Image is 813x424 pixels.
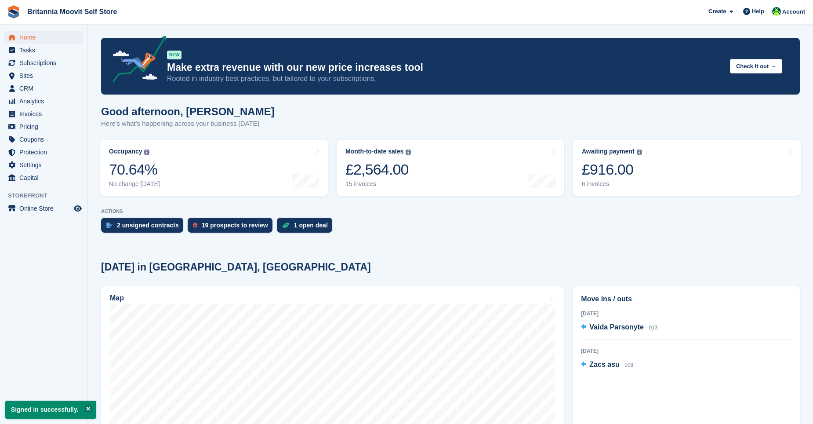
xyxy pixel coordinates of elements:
[109,148,142,155] div: Occupancy
[144,150,149,155] img: icon-info-grey-7440780725fd019a000dd9b08b2336e03edf1995a4989e88bcd33f0948082b44.svg
[582,161,642,179] div: £916.00
[4,69,83,82] a: menu
[110,294,124,302] h2: Map
[167,61,723,74] p: Make extra revenue with our new price increases tool
[19,57,72,69] span: Subscriptions
[637,150,642,155] img: icon-info-grey-7440780725fd019a000dd9b08b2336e03edf1995a4989e88bcd33f0948082b44.svg
[19,44,72,56] span: Tasks
[8,191,87,200] span: Storefront
[582,148,635,155] div: Awaiting payment
[582,180,642,188] div: 6 invoices
[782,7,805,16] span: Account
[4,44,83,56] a: menu
[109,161,160,179] div: 70.64%
[19,121,72,133] span: Pricing
[277,218,337,237] a: 1 open deal
[24,4,120,19] a: Britannia Moovit Self Store
[772,7,781,16] img: Tom Wicks
[73,203,83,214] a: Preview store
[193,223,197,228] img: prospect-51fa495bee0391a8d652442698ab0144808aea92771e9ea1ae160a38d050c398.svg
[624,362,633,368] span: 008
[101,218,188,237] a: 2 unsigned contracts
[5,401,96,419] p: Signed in successfully.
[105,36,167,86] img: price-adjustments-announcement-icon-8257ccfd72463d97f412b2fc003d46551f7dbcb40ab6d574587a9cd5c0d94...
[4,159,83,171] a: menu
[101,261,371,273] h2: [DATE] in [GEOGRAPHIC_DATA], [GEOGRAPHIC_DATA]
[202,222,268,229] div: 19 prospects to review
[345,161,411,179] div: £2,564.00
[188,218,277,237] a: 19 prospects to review
[106,223,113,228] img: contract_signature_icon-13c848040528278c33f63329250d36e43548de30e8caae1d1a13099fd9432cc5.svg
[19,108,72,120] span: Invoices
[4,121,83,133] a: menu
[19,95,72,107] span: Analytics
[100,140,328,196] a: Occupancy 70.64% No change [DATE]
[4,133,83,146] a: menu
[7,5,20,18] img: stora-icon-8386f47178a22dfd0bd8f6a31ec36ba5ce8667c1dd55bd0f319d3a0aa187defe.svg
[19,172,72,184] span: Capital
[19,31,72,44] span: Home
[4,172,83,184] a: menu
[573,140,801,196] a: Awaiting payment £916.00 6 invoices
[4,108,83,120] a: menu
[167,51,181,59] div: NEW
[117,222,179,229] div: 2 unsigned contracts
[581,310,791,318] div: [DATE]
[406,150,411,155] img: icon-info-grey-7440780725fd019a000dd9b08b2336e03edf1995a4989e88bcd33f0948082b44.svg
[4,202,83,215] a: menu
[4,82,83,95] a: menu
[4,95,83,107] a: menu
[294,222,328,229] div: 1 open deal
[581,359,633,371] a: Zacs asu 008
[345,180,411,188] div: 15 invoices
[649,325,657,331] span: 013
[730,59,782,73] button: Check it out →
[167,74,723,84] p: Rooted in industry best practices, but tailored to your subscriptions.
[4,31,83,44] a: menu
[19,146,72,158] span: Protection
[752,7,764,16] span: Help
[101,119,275,129] p: Here's what's happening across your business [DATE]
[19,133,72,146] span: Coupons
[708,7,726,16] span: Create
[282,222,290,228] img: deal-1b604bf984904fb50ccaf53a9ad4b4a5d6e5aea283cecdc64d6e3604feb123c2.svg
[589,361,619,368] span: Zacs asu
[581,322,657,333] a: Vaida Parsonyte 013
[109,180,160,188] div: No change [DATE]
[581,294,791,304] h2: Move ins / outs
[101,106,275,117] h1: Good afternoon, [PERSON_NAME]
[4,57,83,69] a: menu
[101,208,800,214] p: ACTIONS
[19,82,72,95] span: CRM
[4,146,83,158] a: menu
[19,159,72,171] span: Settings
[581,347,791,355] div: [DATE]
[345,148,403,155] div: Month-to-date sales
[19,69,72,82] span: Sites
[19,202,72,215] span: Online Store
[337,140,564,196] a: Month-to-date sales £2,564.00 15 invoices
[589,323,644,331] span: Vaida Parsonyte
